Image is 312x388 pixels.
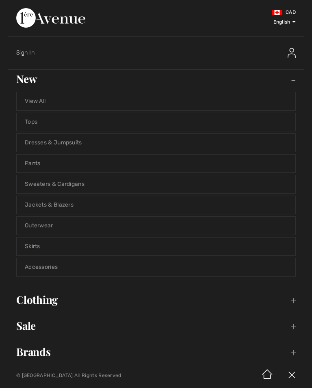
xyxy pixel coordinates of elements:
a: Brands [8,343,304,361]
a: Skirts [17,238,295,255]
a: Tops [17,113,295,131]
img: X [279,363,304,388]
p: © [GEOGRAPHIC_DATA] All Rights Reserved [16,373,184,378]
a: Dresses & Jumpsuits [17,134,295,152]
img: Home [255,363,279,388]
a: View All [17,92,295,110]
a: Clothing [8,291,304,309]
a: Outerwear [17,217,295,235]
span: Sign In [16,49,35,56]
a: Sweaters & Cardigans [17,175,295,193]
a: Sale [8,317,304,335]
a: Accessories [17,258,295,276]
a: New [8,70,304,88]
a: Pants [17,155,295,172]
img: Sign In [288,48,296,58]
img: 1ère Avenue [16,8,85,28]
a: Jackets & Blazers [17,196,295,214]
div: CAD [184,8,296,16]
